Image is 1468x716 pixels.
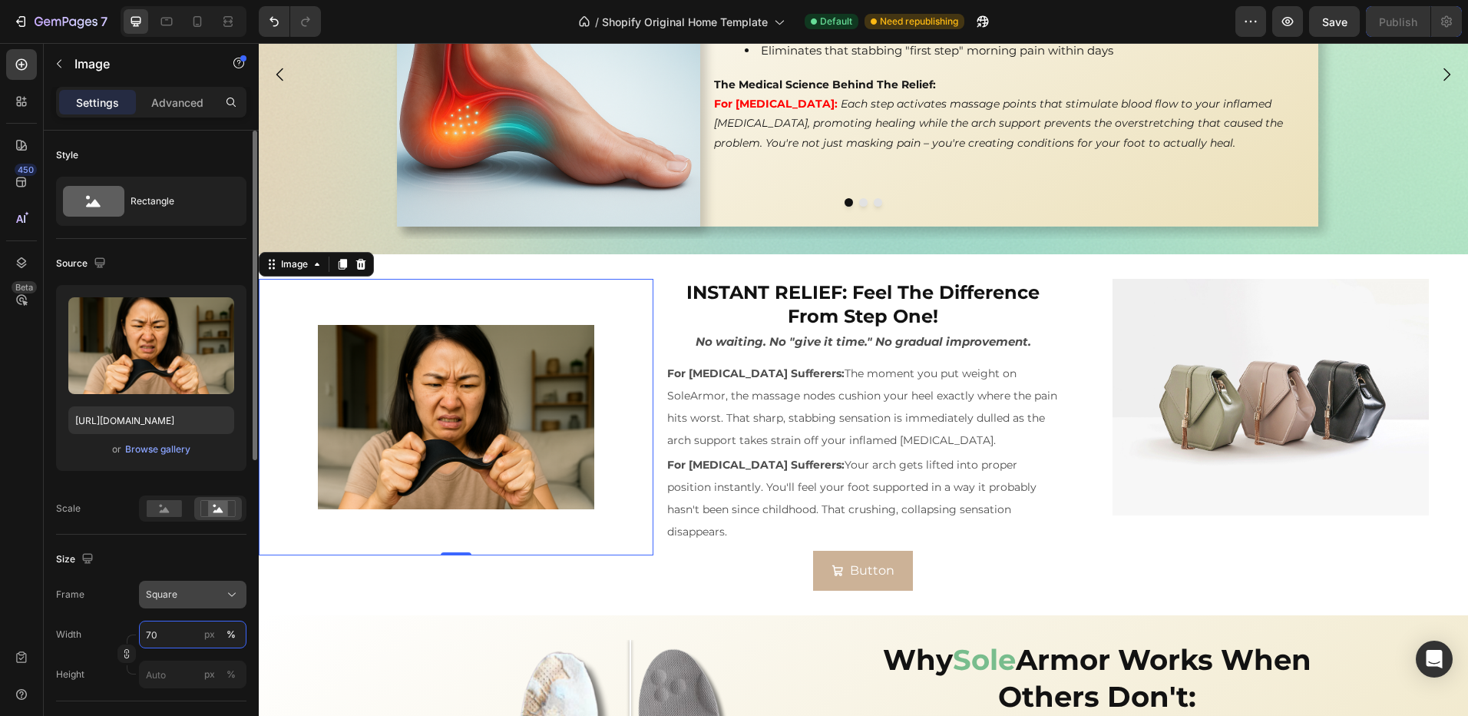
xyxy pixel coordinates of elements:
h2: INSTANT RELIEF: Feel The Difference From Step One! [407,236,802,287]
div: % [226,628,236,641]
div: Image [19,214,52,228]
button: Publish [1366,6,1430,37]
span: / [595,14,599,30]
label: Width [56,628,81,641]
p: Image [74,55,205,73]
div: Source [56,254,109,274]
span: Your arch gets lifted into proper position instantly. You'll feel your foot supported in a way it... [408,415,778,495]
span: Sole [694,599,757,634]
button: Dot [615,155,623,164]
span: The moment you put weight on SoleArmor, the massage nodes cushion your heel exactly where the pai... [408,323,798,403]
a: Button [554,508,654,549]
div: px [204,628,215,641]
div: Scale [56,502,81,515]
img: preview-image [68,297,234,394]
button: px [222,665,240,684]
span: Shopify Original Home Template [602,14,768,30]
div: px [204,668,215,681]
span: Default [820,15,852,28]
div: Rectangle [131,184,224,219]
div: Publish [1379,14,1417,30]
img: image_demo.jpg [854,236,1169,473]
div: 450 [15,164,37,176]
button: % [200,665,219,684]
input: px% [139,621,246,648]
iframe: Design area [259,43,1468,716]
input: https://example.com/image.jpg [68,406,234,434]
strong: For [MEDICAL_DATA]: [455,54,579,68]
strong: No waiting. No "give it time." No gradual improvement. [437,291,772,306]
div: Browse gallery [125,443,190,456]
div: % [226,668,236,681]
button: Browse gallery [124,442,191,457]
h2: Why Armor Works When Others Don't: [611,597,1066,674]
p: Button [591,517,636,539]
input: px% [139,661,246,688]
div: Style [56,148,78,162]
button: 7 [6,6,114,37]
span: or [112,440,121,459]
p: Settings [76,94,119,111]
button: Dot [586,155,594,164]
button: Square [139,581,246,608]
p: Advanced [151,94,203,111]
span: Save [1322,15,1347,28]
strong: For [MEDICAL_DATA] Sufferers: [408,415,586,429]
button: % [200,625,219,644]
label: Height [56,668,84,681]
i: Each step activates massage points that stimulate blood flow to your inflamed [MEDICAL_DATA], pro... [455,54,1024,106]
div: Beta [12,281,37,293]
button: Carousel Next Arrow [1166,10,1209,53]
button: Dot [600,155,609,164]
strong: For [MEDICAL_DATA] Sufferers: [408,323,586,337]
div: Undo/Redo [259,6,321,37]
label: Frame [56,588,84,602]
strong: The Medical Science Behind The Relief: [455,35,677,48]
span: Need republishing [880,15,958,28]
div: Open Intercom Messenger [1416,641,1453,678]
div: Size [56,549,97,570]
p: 7 [101,12,107,31]
span: Square [146,588,177,602]
button: px [222,625,240,644]
button: Save [1309,6,1360,37]
img: gempages_581198110861034409-3822b4fb-500d-4164-80dd-cdc2572dd44c.png [59,236,336,512]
